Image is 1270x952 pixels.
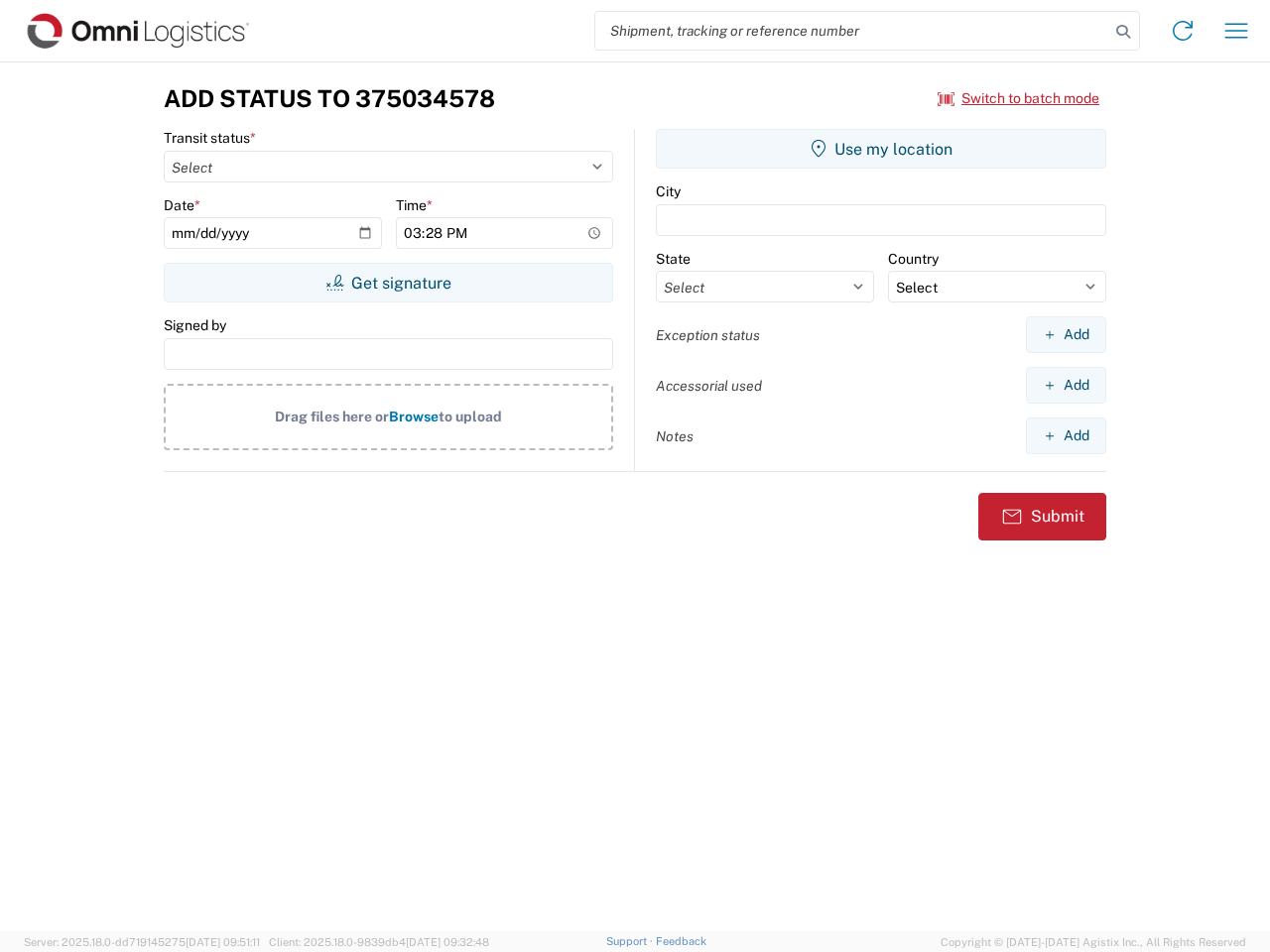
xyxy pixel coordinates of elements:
[164,263,613,302] button: Get signature
[656,427,694,445] label: Notes
[164,196,200,214] label: Date
[938,82,1099,115] button: Switch to batch mode
[164,84,495,113] h3: Add Status to 375034578
[1026,367,1106,404] button: Add
[396,196,433,214] label: Time
[389,409,439,424] span: Browse
[941,933,1246,951] span: Copyright © [DATE]-[DATE] Agistix Inc., All Rights Reserved
[656,250,691,268] label: State
[24,936,260,948] span: Server: 2025.18.0-dd719145275
[978,493,1106,540] button: Submit
[1026,316,1106,353] button: Add
[406,936,489,948] span: [DATE] 09:32:48
[439,409,502,424] span: to upload
[656,377,762,395] label: Accessorial used
[656,129,1106,169] button: Use my location
[164,129,256,147] label: Transit status
[888,250,939,268] label: Country
[186,936,260,948] span: [DATE] 09:51:11
[1026,417,1106,454] button: Add
[275,409,389,424] span: Drag files here or
[656,935,706,947] a: Feedback
[656,326,760,344] label: Exception status
[595,12,1109,50] input: Shipment, tracking or reference number
[269,936,489,948] span: Client: 2025.18.0-9839db4
[606,935,656,947] a: Support
[656,182,681,200] label: City
[164,316,226,334] label: Signed by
